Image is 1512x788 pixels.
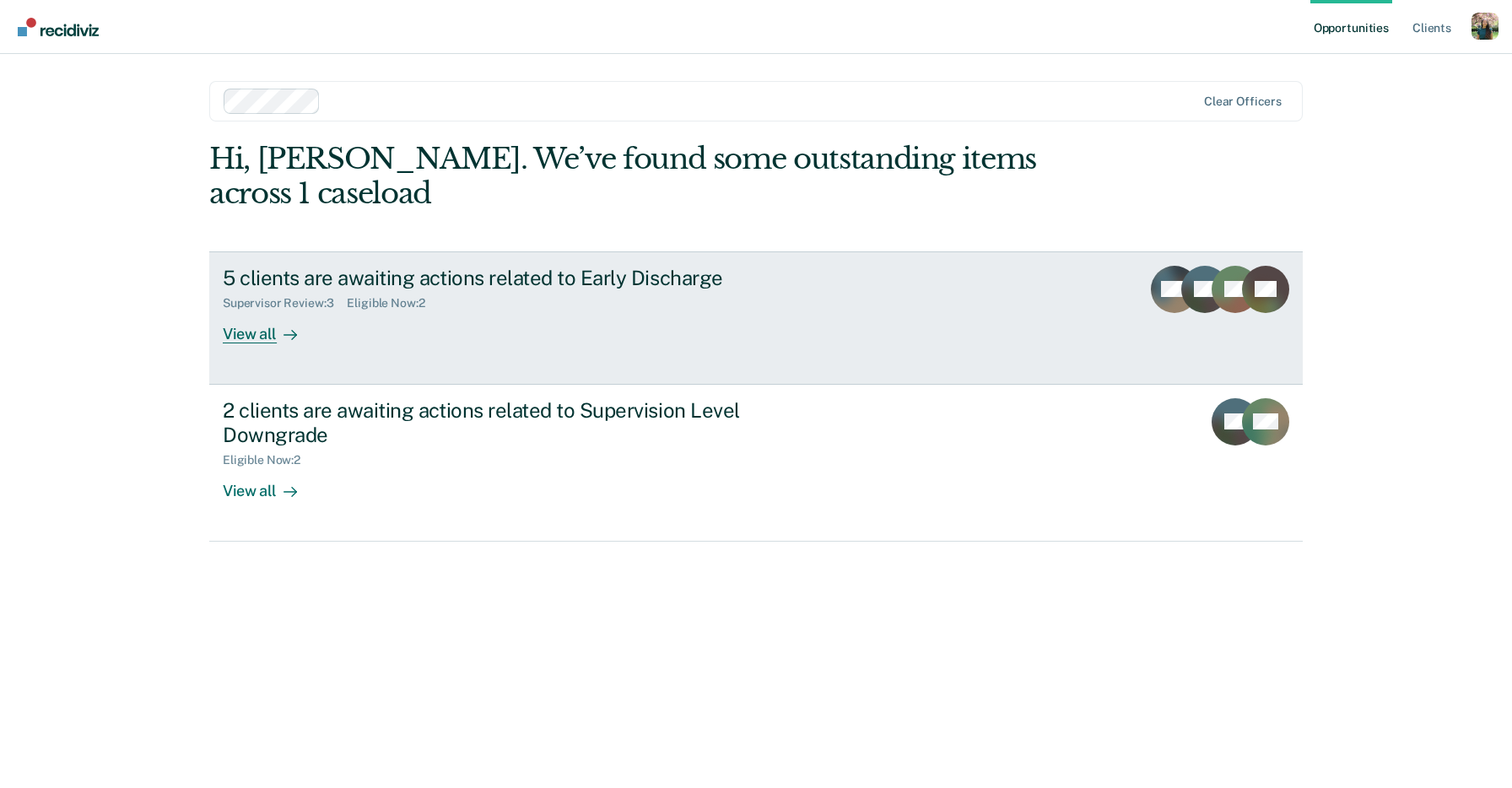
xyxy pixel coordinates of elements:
[223,266,815,290] div: 5 clients are awaiting actions related to Early Discharge
[18,18,99,36] img: Recidiviz
[223,453,314,467] div: Eligible Now : 2
[209,251,1303,385] a: 5 clients are awaiting actions related to Early DischargeSupervisor Review:3Eligible Now:2View all
[223,296,347,310] div: Supervisor Review : 3
[209,385,1303,542] a: 2 clients are awaiting actions related to Supervision Level DowngradeEligible Now:2View all
[1204,94,1282,109] div: Clear officers
[223,398,815,447] div: 2 clients are awaiting actions related to Supervision Level Downgrade
[223,310,317,343] div: View all
[347,296,438,310] div: Eligible Now : 2
[223,467,317,500] div: View all
[1471,13,1498,40] button: Profile dropdown button
[209,142,1084,211] div: Hi, [PERSON_NAME]. We’ve found some outstanding items across 1 caseload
